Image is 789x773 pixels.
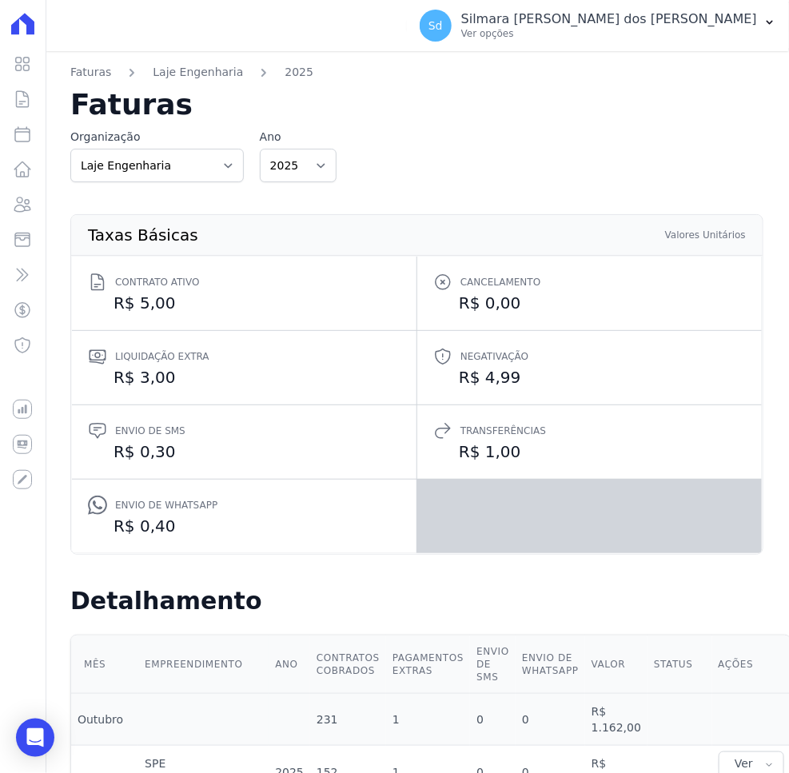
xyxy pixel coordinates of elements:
h2: Faturas [70,90,763,119]
span: Sd [428,20,443,31]
a: Laje Engenharia [153,64,243,81]
th: Status [648,636,711,694]
p: Silmara [PERSON_NAME] dos [PERSON_NAME] [461,11,757,27]
h2: Detalhamento [70,587,763,616]
dd: R$ 0,40 [88,515,400,537]
td: Outubro [71,694,138,746]
span: Envio de SMS [115,423,185,439]
dd: R$ 3,00 [88,366,400,388]
button: Sd Silmara [PERSON_NAME] dos [PERSON_NAME] Ver opções [407,3,789,48]
nav: Breadcrumb [70,64,763,90]
dd: R$ 4,99 [433,366,746,388]
td: R$ 1.162,00 [585,694,648,746]
th: Empreendimento [138,636,269,694]
dd: R$ 1,00 [433,440,746,463]
dd: R$ 0,00 [433,292,746,314]
dd: R$ 0,30 [88,440,400,463]
a: Faturas [70,64,111,81]
td: 0 [516,694,585,746]
td: 1 [386,694,470,746]
span: Cancelamento [460,274,540,290]
p: Ver opções [461,27,757,40]
dd: R$ 5,00 [88,292,400,314]
span: Liquidação extra [115,349,209,365]
td: 0 [470,694,516,746]
th: Pagamentos extras [386,636,470,694]
span: Negativação [460,349,528,365]
span: Transferências [460,423,546,439]
th: Envio de Whatsapp [516,636,585,694]
span: Envio de Whatsapp [115,497,217,513]
label: Organização [70,129,244,145]
span: Contrato ativo [115,274,199,290]
th: Envio de SMS [470,636,516,694]
a: 2025 [285,64,313,81]
th: Valores Unitários [664,228,747,242]
label: Ano [260,129,337,145]
td: 231 [310,694,386,746]
div: Open Intercom Messenger [16,719,54,757]
th: Mês [71,636,138,694]
th: Contratos cobrados [310,636,386,694]
th: Taxas Básicas [87,228,199,242]
th: Valor [585,636,648,694]
th: Ano [269,636,310,694]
